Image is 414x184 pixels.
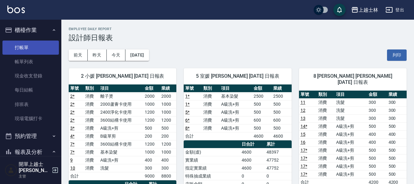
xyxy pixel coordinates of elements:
[265,140,292,148] th: 累計
[99,116,143,124] td: 3600結構卡使用
[367,114,387,122] td: 300
[252,124,272,132] td: 500
[70,158,73,162] a: 9
[84,148,99,156] td: 消費
[240,148,265,156] td: 4600
[2,112,59,126] a: 現場電腦打卡
[265,164,292,172] td: 47752
[143,164,160,172] td: 300
[272,116,291,124] td: 600
[84,108,99,116] td: 消費
[19,174,50,179] p: 主管
[160,84,176,92] th: 業績
[317,138,335,146] td: 消費
[2,41,59,55] a: 打帳單
[387,146,407,154] td: 500
[2,22,59,38] button: 櫃檯作業
[99,100,143,108] td: 2000蘆薈卡使用
[143,100,160,108] td: 1000
[367,98,387,106] td: 300
[84,164,99,172] td: 消費
[335,154,367,162] td: A級洗+剪
[184,164,240,172] td: 指定實業績
[2,128,59,144] button: 預約管理
[317,162,335,170] td: 消費
[160,108,176,116] td: 1000
[160,148,176,156] td: 1000
[272,100,291,108] td: 500
[70,166,75,170] a: 10
[160,164,176,172] td: 300
[265,172,292,180] td: 0
[240,156,265,164] td: 4600
[358,6,378,14] div: 上越士林
[272,108,291,116] td: 500
[84,132,99,140] td: 消費
[143,116,160,124] td: 1200
[2,97,59,112] a: 排班表
[220,100,252,108] td: A級洗+剪
[160,140,176,148] td: 1200
[99,108,143,116] td: 2400淨化卡使用
[2,83,59,97] a: 每日結帳
[160,132,176,140] td: 200
[367,170,387,178] td: 500
[7,6,25,13] img: Logo
[317,146,335,154] td: 消費
[125,49,149,61] button: [DATE]
[202,100,220,108] td: 消費
[335,91,367,99] th: 項目
[202,84,220,92] th: 類別
[184,156,240,164] td: 實業績
[301,108,305,113] a: 12
[272,132,291,140] td: 4600
[272,124,291,132] td: 500
[317,154,335,162] td: 消費
[143,140,160,148] td: 1200
[2,69,59,83] a: 現金收支登錄
[317,114,335,122] td: 消費
[299,91,317,99] th: 單號
[383,4,407,16] button: 登出
[367,146,387,154] td: 500
[160,92,176,100] td: 2000
[220,116,252,124] td: A級洗+剪
[99,140,143,148] td: 3600結構卡使用
[335,122,367,130] td: A級洗+剪
[240,172,265,180] td: 0
[335,170,367,178] td: A級洗+剪
[76,73,169,79] span: 2 小媛 [PERSON_NAME] [DATE] 日報表
[160,100,176,108] td: 1000
[220,124,252,132] td: A級洗+剪
[335,138,367,146] td: A級洗+剪
[367,122,387,130] td: 500
[317,122,335,130] td: 消費
[317,170,335,178] td: 消費
[84,116,99,124] td: 消費
[265,156,292,164] td: 47752
[99,84,143,92] th: 項目
[84,84,99,92] th: 類別
[252,100,272,108] td: 500
[367,162,387,170] td: 500
[252,116,272,124] td: 600
[317,98,335,106] td: 消費
[220,84,252,92] th: 項目
[143,156,160,164] td: 400
[184,84,201,92] th: 單號
[84,156,99,164] td: 消費
[317,106,335,114] td: 消費
[317,91,335,99] th: 類別
[99,156,143,164] td: A級洗+剪
[99,132,143,140] td: B級單剪
[202,92,220,100] td: 消費
[220,92,252,100] td: 基本染髮
[143,124,160,132] td: 500
[252,92,272,100] td: 2500
[387,138,407,146] td: 400
[367,130,387,138] td: 400
[387,114,407,122] td: 300
[143,148,160,156] td: 1000
[69,84,176,180] table: a dense table
[265,148,292,156] td: 48397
